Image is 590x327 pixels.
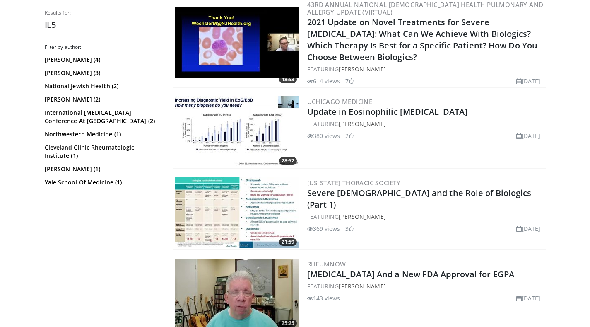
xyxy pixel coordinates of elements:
[307,187,532,210] a: Severe [DEMOGRAPHIC_DATA] and the Role of Biologics (Part 1)
[279,157,297,165] span: 28:52
[307,260,346,268] a: RheumNow
[45,56,159,64] a: [PERSON_NAME] (4)
[175,177,299,248] img: 4cddce30-751f-48dc-9a24-d8bb839d0a21.300x170_q85_crop-smart_upscale.jpg
[516,224,541,233] li: [DATE]
[307,97,373,106] a: UChicago Medicine
[345,131,354,140] li: 2
[175,96,299,167] a: 28:52
[307,0,544,16] a: 43rd Annual National [DEMOGRAPHIC_DATA] Health Pulmonary and Allergy Update (Virtual)
[45,19,161,30] h2: IL5
[175,96,299,167] img: e9cebf02-4795-4cec-9f7f-3c1aaa063782.300x170_q85_crop-smart_upscale.jpg
[45,143,159,160] a: Cleveland Clinic Rheumatologic Institute (1)
[307,65,544,73] div: FEATURING
[45,69,159,77] a: [PERSON_NAME] (3)
[307,119,544,128] div: FEATURING
[339,120,385,128] a: [PERSON_NAME]
[516,294,541,303] li: [DATE]
[307,282,544,291] div: FEATURING
[45,178,159,187] a: Yale School Of Medicine (1)
[307,212,544,221] div: FEATURING
[345,224,354,233] li: 3
[45,10,161,16] p: Results for:
[307,224,340,233] li: 369 views
[279,238,297,246] span: 21:59
[307,269,515,280] a: [MEDICAL_DATA] And a New FDA Approval for EGPA
[307,131,340,140] li: 380 views
[516,77,541,85] li: [DATE]
[279,76,297,83] span: 18:53
[307,179,401,187] a: [US_STATE] Thoracic Society
[45,82,159,90] a: National Jewish Health (2)
[516,131,541,140] li: [DATE]
[175,177,299,248] a: 21:59
[45,109,159,125] a: International [MEDICAL_DATA] Conference At [GEOGRAPHIC_DATA] (2)
[307,77,340,85] li: 614 views
[45,44,161,51] h3: Filter by author:
[339,213,385,220] a: [PERSON_NAME]
[339,65,385,73] a: [PERSON_NAME]
[45,95,159,104] a: [PERSON_NAME] (2)
[307,17,538,63] a: 2021 Update on Novel Treatments for Severe [MEDICAL_DATA]: What Can We Achieve With Biologics? Wh...
[345,77,354,85] li: 7
[45,165,159,173] a: [PERSON_NAME] (1)
[307,294,340,303] li: 143 views
[339,282,385,290] a: [PERSON_NAME]
[307,106,468,117] a: Update in Eosinophilic [MEDICAL_DATA]
[279,320,297,327] span: 25:25
[175,7,299,78] img: cf603814-067d-46d7-8783-b34d5e636ab5.300x170_q85_crop-smart_upscale.jpg
[175,7,299,78] a: 18:53
[45,130,159,138] a: Northwestern Medicine (1)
